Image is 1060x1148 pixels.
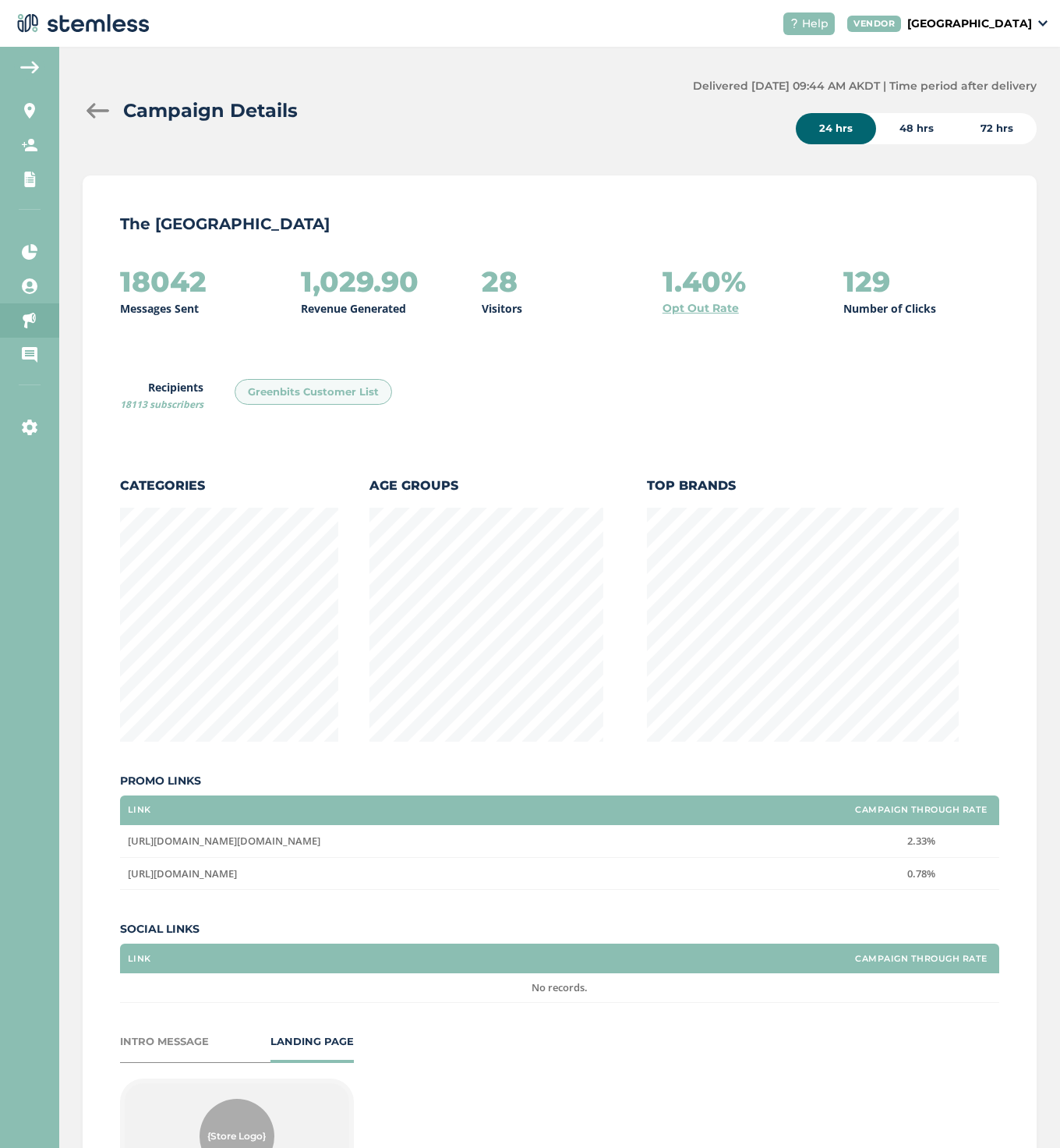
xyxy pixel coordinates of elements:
span: {Store Logo} [207,1129,266,1143]
div: INTRO MESSAGE [120,1034,209,1050]
h2: Campaign Details [123,97,298,125]
label: Categories [120,477,338,495]
div: 24 hrs [796,113,876,144]
span: 0.78% [907,866,935,880]
label: Delivered [DATE] 09:44 AM AKDT | Time period after delivery [693,78,1037,94]
p: Number of Clicks [843,300,936,317]
iframe: Chat Widget [982,1073,1060,1148]
a: Opt Out Rate [662,300,739,317]
img: icon-arrow-back-accent-c549486e.svg [20,61,39,73]
p: The [GEOGRAPHIC_DATA] [120,213,999,235]
p: [GEOGRAPHIC_DATA] [907,16,1032,32]
h2: 129 [843,266,890,297]
img: logo-dark-0685b13c.svg [12,8,150,39]
label: https://www.google.com/url?sa=t&source=web&rct=j&opi=89978449&url=https://weedmaps.com/dispensari... [128,834,836,848]
span: 2.33% [907,834,935,848]
span: No records. [532,980,588,994]
span: Help [802,16,829,32]
img: icon_down-arrow-small-66adaf34.svg [1038,20,1048,27]
label: Link [128,954,151,964]
label: Age Groups [369,477,603,495]
div: LANDING PAGE [270,1034,354,1050]
span: 18113 subscribers [120,398,203,411]
label: Recipients [120,379,203,412]
label: 0.78% [851,867,991,880]
h2: 1.40% [662,266,746,297]
label: 2.33% [851,834,991,848]
div: Greenbits Customer List [235,379,392,406]
label: https://share.google/Qh66HRbDrxT9CvBog [128,867,836,880]
div: 72 hrs [957,113,1037,144]
p: Visitors [482,300,522,317]
div: 48 hrs [876,113,957,144]
label: Campaign Through Rate [855,954,988,964]
div: VENDOR [847,16,901,32]
label: Promo Links [120,773,999,789]
h2: 18042 [120,266,207,297]
label: Link [128,805,151,815]
label: Social Links [120,921,999,937]
span: [URL][DOMAIN_NAME][DOMAIN_NAME] [128,834,320,848]
p: Revenue Generated [301,300,406,317]
h2: 28 [482,266,518,297]
h2: 1,029.90 [301,266,419,297]
label: Campaign Through Rate [855,805,988,815]
span: [URL][DOMAIN_NAME] [128,866,237,880]
p: Messages Sent [120,300,199,317]
label: Top Brands [647,477,959,495]
img: icon-help-white-03924b79.svg [790,19,799,28]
